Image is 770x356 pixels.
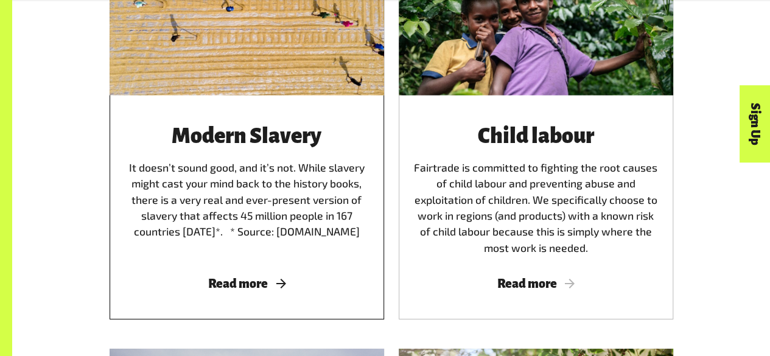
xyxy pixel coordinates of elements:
[413,125,659,148] h3: Child labour
[413,277,659,290] span: Read more
[124,125,369,256] div: It doesn’t sound good, and it’s not. While slavery might cast your mind back to the history books...
[124,277,369,290] span: Read more
[124,125,369,148] h3: Modern Slavery
[413,125,659,256] div: Fairtrade is committed to fighting the root causes of child labour and preventing abuse and explo...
